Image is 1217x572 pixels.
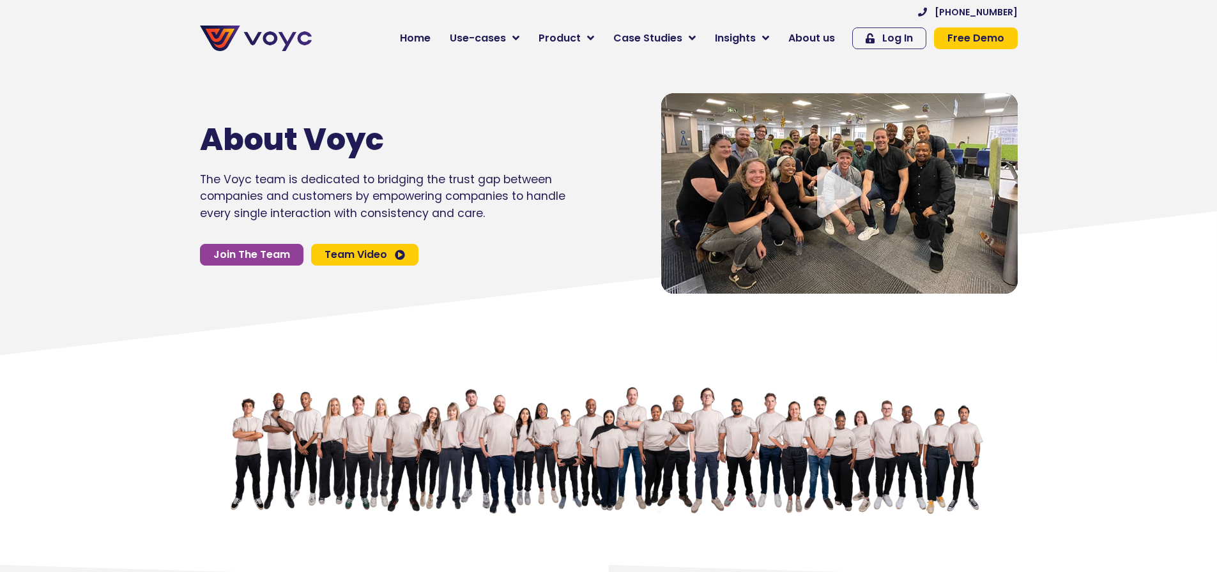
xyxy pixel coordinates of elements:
[440,26,529,51] a: Use-cases
[852,27,926,49] a: Log In
[450,31,506,46] span: Use-cases
[529,26,604,51] a: Product
[882,33,913,43] span: Log In
[200,244,303,266] a: Join The Team
[788,31,835,46] span: About us
[705,26,779,51] a: Insights
[311,244,418,266] a: Team Video
[200,171,565,222] p: The Voyc team is dedicated to bridging the trust gap between companies and customers by empowerin...
[325,250,387,260] span: Team Video
[200,121,527,158] h1: About Voyc
[400,31,431,46] span: Home
[934,27,1018,49] a: Free Demo
[200,26,312,51] img: voyc-full-logo
[779,26,845,51] a: About us
[918,8,1018,17] a: [PHONE_NUMBER]
[935,8,1018,17] span: [PHONE_NUMBER]
[604,26,705,51] a: Case Studies
[539,31,581,46] span: Product
[814,167,865,220] div: Video play button
[715,31,756,46] span: Insights
[213,250,290,260] span: Join The Team
[947,33,1004,43] span: Free Demo
[613,31,682,46] span: Case Studies
[390,26,440,51] a: Home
